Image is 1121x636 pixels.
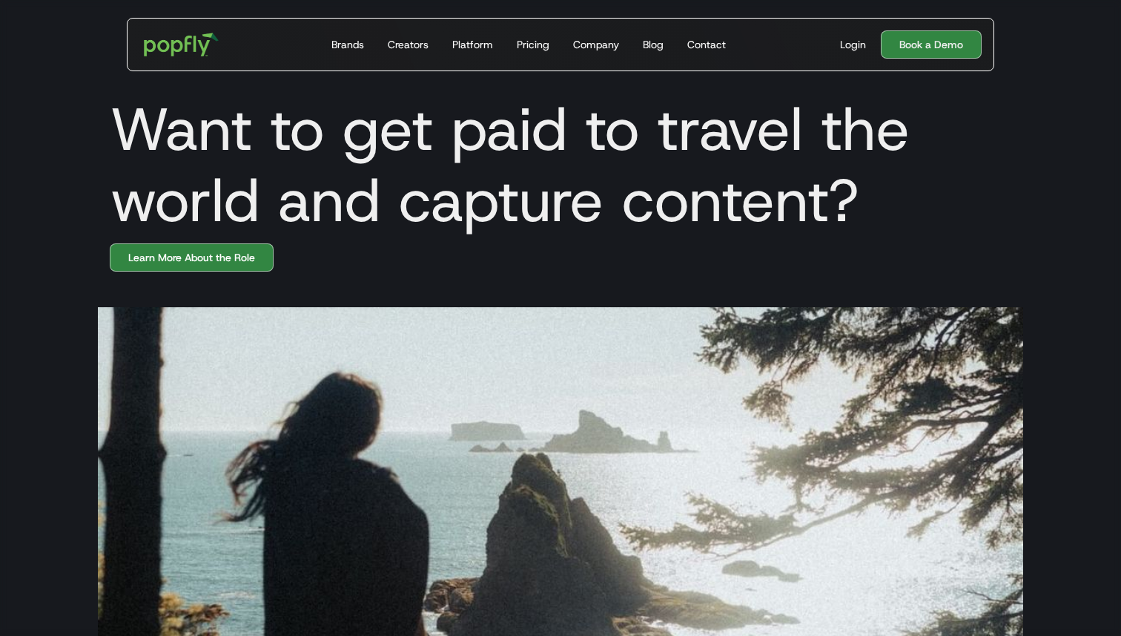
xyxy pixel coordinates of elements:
[331,37,364,52] div: Brands
[110,243,274,272] a: Learn More About the Role
[517,37,549,52] div: Pricing
[98,94,1023,236] h1: Want to get paid to travel the world and capture content?
[446,19,499,71] a: Platform
[133,22,229,67] a: home
[388,37,429,52] div: Creators
[681,19,732,71] a: Contact
[452,37,493,52] div: Platform
[567,19,625,71] a: Company
[382,19,434,71] a: Creators
[687,37,726,52] div: Contact
[637,19,669,71] a: Blog
[643,37,664,52] div: Blog
[840,37,866,52] div: Login
[573,37,619,52] div: Company
[834,37,872,52] a: Login
[325,19,370,71] a: Brands
[511,19,555,71] a: Pricing
[881,30,982,59] a: Book a Demo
